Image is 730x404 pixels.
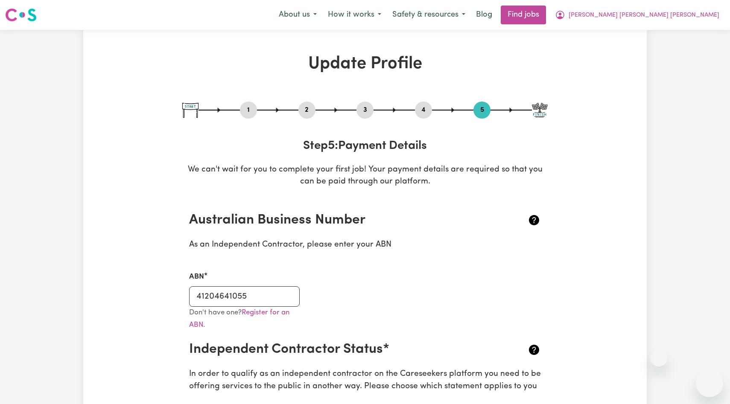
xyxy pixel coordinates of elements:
[189,212,482,228] h2: Australian Business Number
[298,105,315,116] button: Go to step 2
[5,5,37,25] a: Careseekers logo
[182,54,548,74] h1: Update Profile
[189,239,541,251] p: As an Independent Contractor, please enter your ABN
[569,11,719,20] span: [PERSON_NAME] [PERSON_NAME] [PERSON_NAME]
[273,6,322,24] button: About us
[473,105,491,116] button: Go to step 5
[182,139,548,154] h3: Step 5 : Payment Details
[549,6,725,24] button: My Account
[240,105,257,116] button: Go to step 1
[5,7,37,23] img: Careseekers logo
[189,309,289,328] a: Register for an ABN.
[501,6,546,24] a: Find jobs
[415,105,432,116] button: Go to step 4
[471,6,497,24] a: Blog
[189,341,482,357] h2: Independent Contractor Status*
[182,164,548,189] p: We can't wait for you to complete your first job! Your payment details are required so that you c...
[189,286,300,307] input: e.g. 51 824 753 556
[189,271,204,282] label: ABN
[387,6,471,24] button: Safety & resources
[189,368,541,393] p: In order to qualify as an independent contractor on the Careseekers platform you need to be offer...
[696,370,723,397] iframe: Button to launch messaging window
[356,105,374,116] button: Go to step 3
[650,349,667,366] iframe: Close message
[189,309,289,328] small: Don't have one?
[322,6,387,24] button: How it works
